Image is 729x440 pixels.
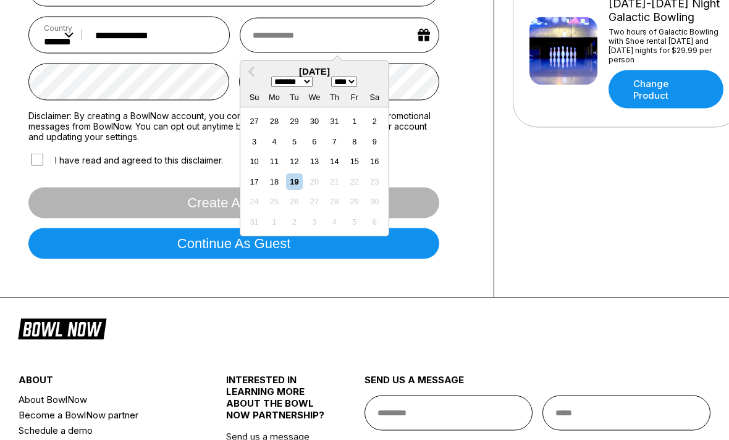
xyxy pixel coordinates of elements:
[346,89,363,106] div: Fr
[306,134,322,151] div: Choose Wednesday, August 6th, 2025
[28,228,439,259] button: Continue as guest
[246,154,263,170] div: Choose Sunday, August 10th, 2025
[286,89,303,106] div: Tu
[44,23,74,33] label: Country
[28,110,439,142] label: Disclaimer: By creating a BowlNow account, you consent to receiving notifications and promotional...
[364,374,710,396] div: send us a message
[326,194,343,210] div: Not available Thursday, August 28th, 2025
[286,214,303,231] div: Not available Tuesday, September 2nd, 2025
[366,154,383,170] div: Choose Saturday, August 16th, 2025
[346,114,363,130] div: Choose Friday, August 1st, 2025
[246,174,263,191] div: Choose Sunday, August 17th, 2025
[266,174,282,191] div: Choose Monday, August 18th, 2025
[346,134,363,151] div: Choose Friday, August 8th, 2025
[19,392,192,407] a: About BowlNow
[226,374,330,431] div: INTERESTED IN LEARNING MORE ABOUT THE BOWL NOW PARTNERSHIP?
[246,134,263,151] div: Choose Sunday, August 3rd, 2025
[306,214,322,231] div: Not available Wednesday, September 3rd, 2025
[366,89,383,106] div: Sa
[266,114,282,130] div: Choose Monday, July 28th, 2025
[326,114,343,130] div: Choose Thursday, July 31st, 2025
[246,214,263,231] div: Not available Sunday, August 31st, 2025
[19,407,192,423] a: Become a BowlNow partner
[286,174,303,191] div: Choose Tuesday, August 19th, 2025
[306,89,322,106] div: We
[306,174,322,191] div: Not available Wednesday, August 20th, 2025
[366,134,383,151] div: Choose Saturday, August 9th, 2025
[346,174,363,191] div: Not available Friday, August 22nd, 2025
[28,152,223,168] label: I have read and agreed to this disclaimer.
[246,114,263,130] div: Choose Sunday, July 27th, 2025
[366,114,383,130] div: Choose Saturday, August 2nd, 2025
[286,194,303,210] div: Not available Tuesday, August 26th, 2025
[246,89,263,106] div: Su
[306,154,322,170] div: Choose Wednesday, August 13th, 2025
[346,194,363,210] div: Not available Friday, August 29th, 2025
[266,214,282,231] div: Not available Monday, September 1st, 2025
[609,70,723,109] a: Change Product
[609,27,723,64] div: Two hours of Galactic Bowling with Shoe rental [DATE] and [DATE] nights for $29.99 per person
[266,194,282,210] div: Not available Monday, August 25th, 2025
[286,114,303,130] div: Choose Tuesday, July 29th, 2025
[19,374,192,392] div: about
[306,194,322,210] div: Not available Wednesday, August 27th, 2025
[242,63,261,83] button: Previous Month
[346,154,363,170] div: Choose Friday, August 15th, 2025
[529,17,597,85] img: Friday-Saturday Night Galactic Bowling
[306,114,322,130] div: Choose Wednesday, July 30th, 2025
[266,134,282,151] div: Choose Monday, August 4th, 2025
[286,134,303,151] div: Choose Tuesday, August 5th, 2025
[31,154,43,166] input: I have read and agreed to this disclaimer.
[19,423,192,438] a: Schedule a demo
[266,154,282,170] div: Choose Monday, August 11th, 2025
[326,89,343,106] div: Th
[286,154,303,170] div: Choose Tuesday, August 12th, 2025
[244,112,384,233] div: month 2025-08
[266,89,282,106] div: Mo
[326,134,343,151] div: Choose Thursday, August 7th, 2025
[326,174,343,191] div: Not available Thursday, August 21st, 2025
[366,174,383,191] div: Not available Saturday, August 23rd, 2025
[326,214,343,231] div: Not available Thursday, September 4th, 2025
[326,154,343,170] div: Choose Thursday, August 14th, 2025
[366,194,383,210] div: Not available Saturday, August 30th, 2025
[246,194,263,210] div: Not available Sunday, August 24th, 2025
[366,214,383,231] div: Not available Saturday, September 6th, 2025
[240,67,389,77] div: [DATE]
[346,214,363,231] div: Not available Friday, September 5th, 2025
